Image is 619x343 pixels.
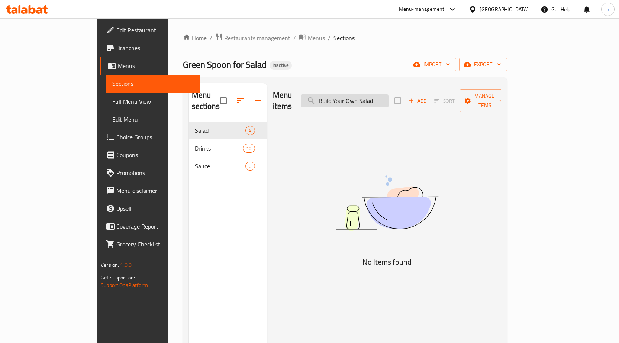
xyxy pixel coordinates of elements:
span: n [606,5,609,13]
a: Restaurants management [215,33,290,43]
span: Menu disclaimer [116,186,194,195]
span: Version: [101,260,119,270]
span: export [465,60,501,69]
a: Menu disclaimer [100,182,200,200]
span: Sort sections [231,92,249,110]
span: Promotions [116,168,194,177]
span: Add [407,97,428,105]
span: Edit Menu [112,115,194,124]
span: Inactive [270,62,292,68]
span: Choice Groups [116,133,194,142]
span: Grocery Checklist [116,240,194,249]
span: Drinks [195,144,243,153]
input: search [301,94,389,107]
div: Salad4 [189,122,267,139]
span: Coupons [116,151,194,159]
span: Upsell [116,204,194,213]
li: / [328,33,331,42]
span: Edit Restaurant [116,26,194,35]
div: items [243,144,255,153]
span: Restaurants management [224,33,290,42]
a: Choice Groups [100,128,200,146]
div: Drinks10 [189,139,267,157]
span: Branches [116,43,194,52]
div: items [245,162,255,171]
div: [GEOGRAPHIC_DATA] [480,5,529,13]
li: / [293,33,296,42]
a: Support.OpsPlatform [101,280,148,290]
span: Sections [333,33,355,42]
a: Sections [106,75,200,93]
img: dish.svg [294,156,480,254]
span: 6 [246,163,254,170]
a: Coverage Report [100,217,200,235]
li: / [210,33,212,42]
div: Inactive [270,61,292,70]
a: Menus [100,57,200,75]
span: Full Menu View [112,97,194,106]
span: Select all sections [216,93,231,109]
span: Green Spoon for Salad [183,56,267,73]
a: Edit Restaurant [100,21,200,39]
span: import [415,60,450,69]
a: Edit Menu [106,110,200,128]
span: Coverage Report [116,222,194,231]
div: Menu-management [399,5,445,14]
span: Select section first [429,95,460,107]
span: Salad [195,126,246,135]
a: Branches [100,39,200,57]
span: Menus [308,33,325,42]
a: Grocery Checklist [100,235,200,253]
span: Add item [406,95,429,107]
span: Menus [118,61,194,70]
span: Sauce [195,162,246,171]
span: Get support on: [101,273,135,282]
span: 4 [246,127,254,134]
span: 1.0.0 [120,260,132,270]
button: Manage items [460,89,509,112]
div: items [245,126,255,135]
a: Full Menu View [106,93,200,110]
h2: Menu items [273,90,292,112]
a: Promotions [100,164,200,182]
span: 10 [243,145,254,152]
button: import [409,58,456,71]
h2: Menu sections [192,90,220,112]
button: Add [406,95,429,107]
a: Upsell [100,200,200,217]
a: Coupons [100,146,200,164]
span: Sections [112,79,194,88]
nav: Menu sections [189,119,267,178]
button: Add section [249,92,267,110]
span: Manage items [465,91,503,110]
div: Sauce6 [189,157,267,175]
h5: No Items found [294,256,480,268]
nav: breadcrumb [183,33,507,43]
button: export [459,58,507,71]
a: Menus [299,33,325,43]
